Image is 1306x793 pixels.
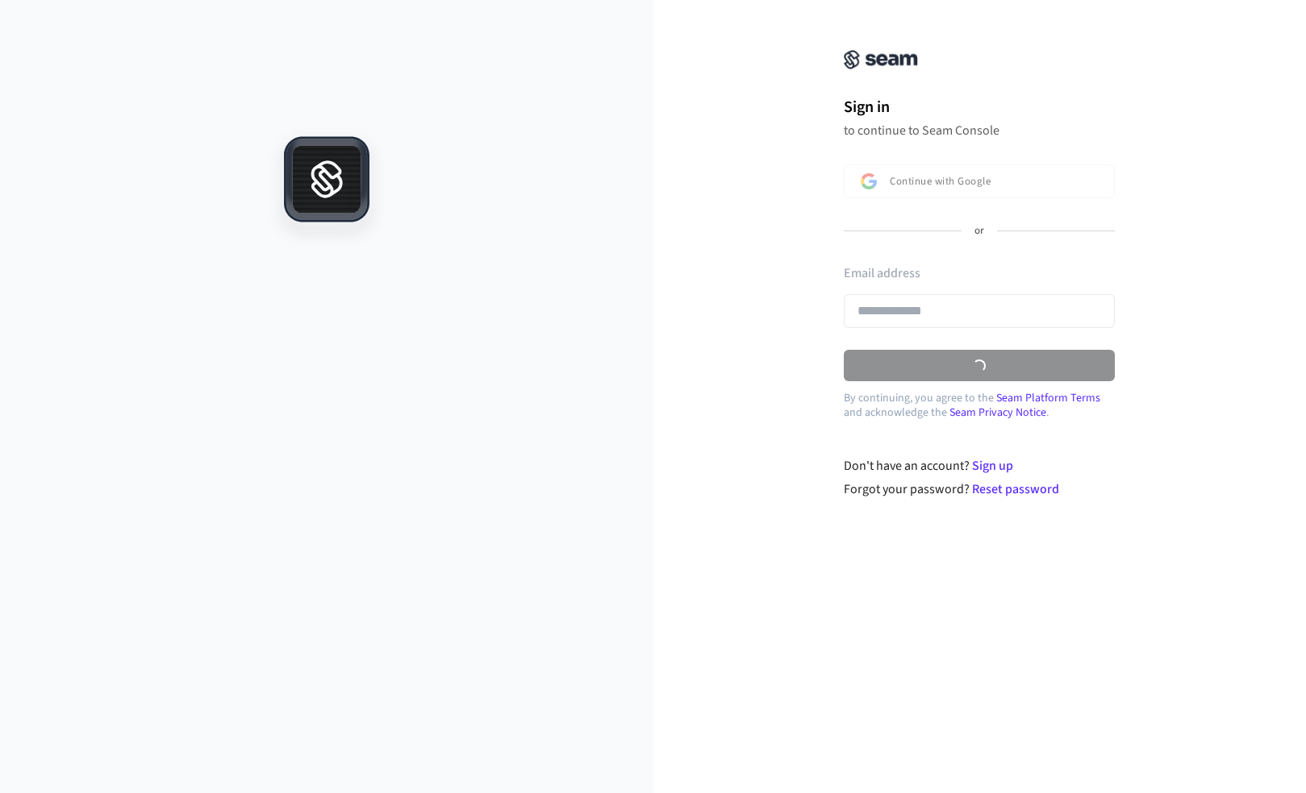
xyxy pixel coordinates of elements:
p: to continue to Seam Console [844,122,1115,139]
a: Seam Platform Terms [996,390,1100,406]
img: Seam Console [844,50,918,69]
p: By continuing, you agree to the and acknowledge the . [844,391,1115,420]
a: Reset password [972,480,1059,498]
a: Seam Privacy Notice [949,405,1046,421]
p: or [974,224,984,239]
div: Forgot your password? [844,480,1116,499]
div: Don't have an account? [844,456,1116,475]
a: Sign up [972,457,1013,475]
h1: Sign in [844,95,1115,119]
